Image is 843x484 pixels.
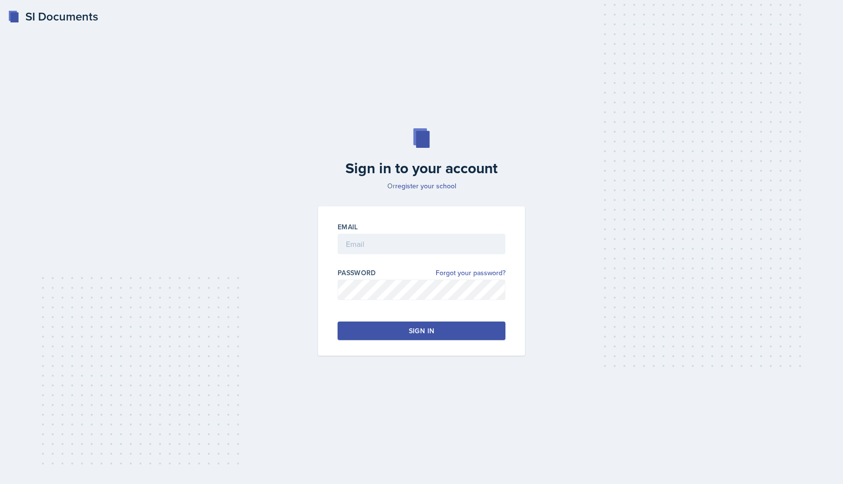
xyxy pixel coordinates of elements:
[338,234,505,254] input: Email
[338,268,376,278] label: Password
[338,222,358,232] label: Email
[8,8,98,25] a: SI Documents
[312,160,531,177] h2: Sign in to your account
[312,181,531,191] p: Or
[395,181,456,191] a: register your school
[436,268,505,278] a: Forgot your password?
[409,326,434,336] div: Sign in
[338,322,505,340] button: Sign in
